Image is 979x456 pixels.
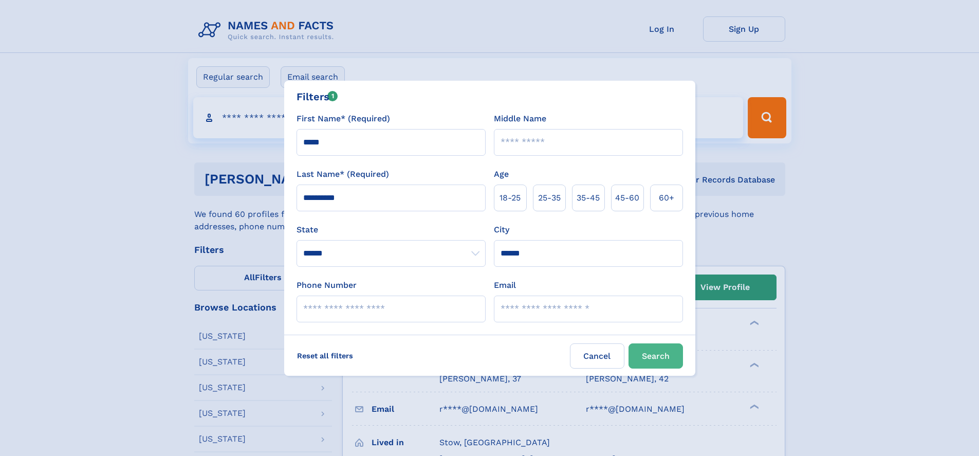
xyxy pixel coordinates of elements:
[290,343,360,368] label: Reset all filters
[629,343,683,369] button: Search
[659,192,674,204] span: 60+
[494,279,516,291] label: Email
[615,192,639,204] span: 45‑60
[297,279,357,291] label: Phone Number
[500,192,521,204] span: 18‑25
[297,89,338,104] div: Filters
[494,113,546,125] label: Middle Name
[577,192,600,204] span: 35‑45
[297,168,389,180] label: Last Name* (Required)
[570,343,624,369] label: Cancel
[297,224,486,236] label: State
[538,192,561,204] span: 25‑35
[494,168,509,180] label: Age
[494,224,509,236] label: City
[297,113,390,125] label: First Name* (Required)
